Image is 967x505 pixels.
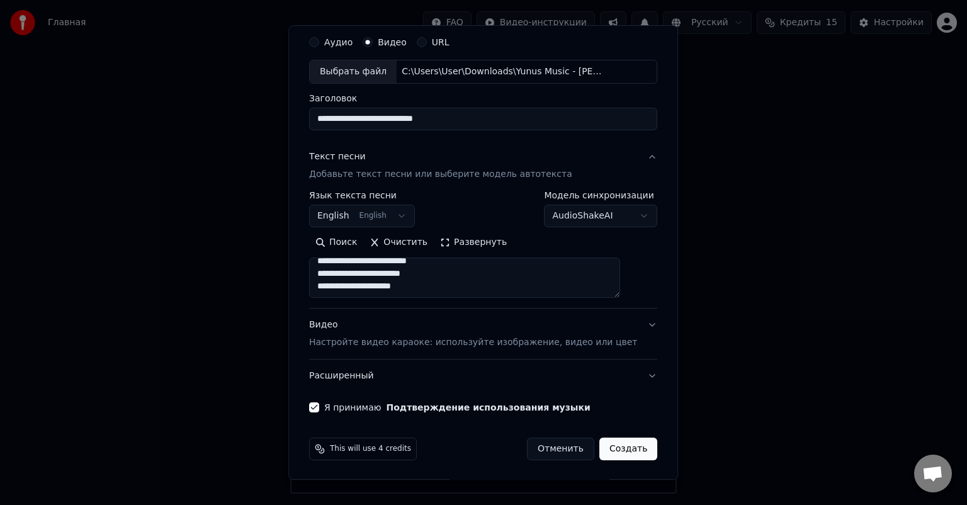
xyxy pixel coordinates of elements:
label: Аудио [324,38,353,47]
button: Расширенный [309,360,657,392]
button: Поиск [309,232,363,252]
label: URL [432,38,450,47]
div: C:\Users\User\Downloads\Yunus Music - [PERSON_NAME] (Official audio).mp4 [397,65,611,78]
label: Модель синхронизации [545,191,658,200]
label: Видео [378,38,407,47]
label: Язык текста песни [309,191,415,200]
button: Создать [599,438,657,460]
label: Заголовок [309,94,657,103]
button: Очистить [364,232,434,252]
button: Я принимаю [387,403,591,412]
button: Текст песниДобавьте текст песни или выберите модель автотекста [309,140,657,191]
button: Отменить [527,438,594,460]
button: ВидеоНастройте видео караоке: используйте изображение, видео или цвет [309,309,657,359]
p: Настройте видео караоке: используйте изображение, видео или цвет [309,336,637,349]
div: Текст песниДобавьте текст песни или выберите модель автотекста [309,191,657,308]
div: Выбрать файл [310,60,397,83]
label: Я принимаю [324,403,591,412]
div: Видео [309,319,637,349]
div: Текст песни [309,150,366,163]
button: Развернуть [434,232,513,252]
p: Добавьте текст песни или выберите модель автотекста [309,168,572,181]
span: This will use 4 credits [330,444,411,454]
